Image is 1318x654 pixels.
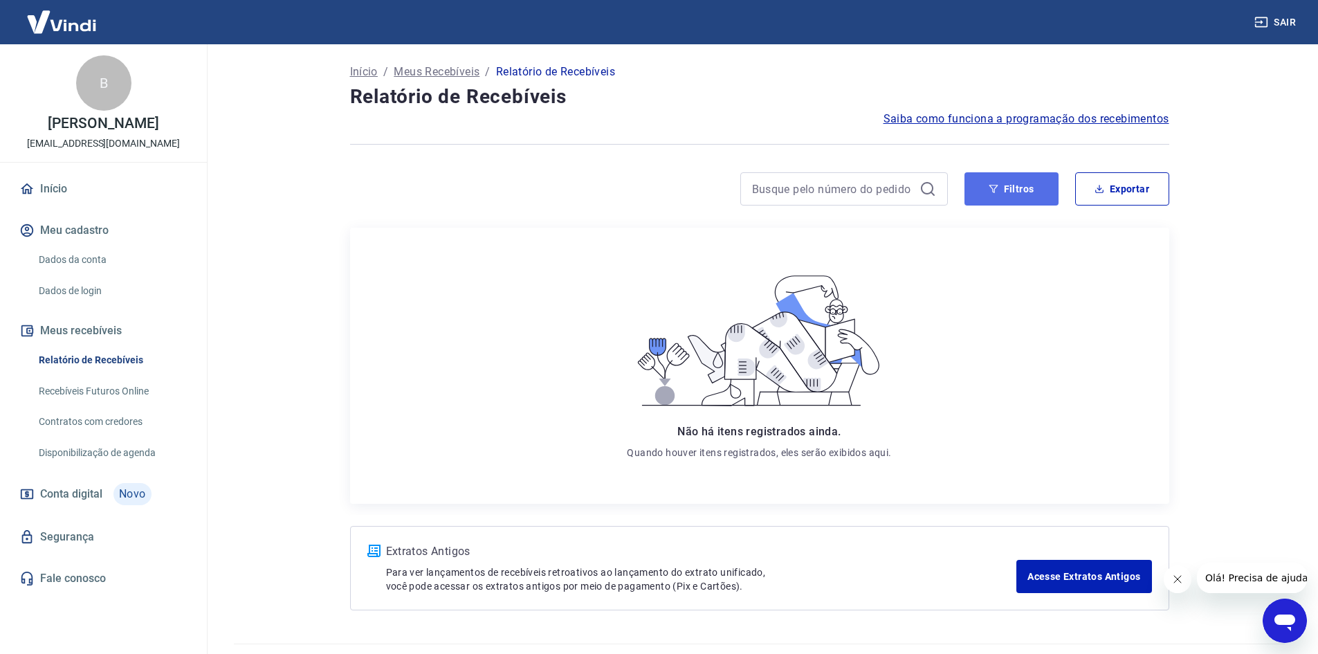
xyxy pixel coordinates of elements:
p: Extratos Antigos [386,543,1017,560]
p: Quando houver itens registrados, eles serão exibidos aqui. [627,446,891,460]
iframe: Mensagem da empresa [1197,563,1307,593]
img: Vindi [17,1,107,43]
p: Para ver lançamentos de recebíveis retroativos ao lançamento do extrato unificado, você pode aces... [386,565,1017,593]
a: Disponibilização de agenda [33,439,190,467]
button: Sair [1252,10,1301,35]
span: Olá! Precisa de ajuda? [8,10,116,21]
a: Início [17,174,190,204]
h4: Relatório de Recebíveis [350,83,1169,111]
iframe: Botão para abrir a janela de mensagens [1263,599,1307,643]
img: ícone [367,545,381,557]
button: Meus recebíveis [17,316,190,346]
a: Fale conosco [17,563,190,594]
a: Meus Recebíveis [394,64,479,80]
a: Segurança [17,522,190,552]
span: Conta digital [40,484,102,504]
button: Filtros [964,172,1059,206]
button: Meu cadastro [17,215,190,246]
a: Acesse Extratos Antigos [1016,560,1151,593]
button: Exportar [1075,172,1169,206]
p: [PERSON_NAME] [48,116,158,131]
a: Início [350,64,378,80]
a: Dados da conta [33,246,190,274]
a: Saiba como funciona a programação dos recebimentos [884,111,1169,127]
span: Não há itens registrados ainda. [677,425,841,438]
span: Novo [113,483,152,505]
p: / [383,64,388,80]
p: [EMAIL_ADDRESS][DOMAIN_NAME] [27,136,180,151]
a: Recebíveis Futuros Online [33,377,190,406]
input: Busque pelo número do pedido [752,179,914,199]
a: Conta digitalNovo [17,478,190,511]
iframe: Fechar mensagem [1164,565,1191,593]
p: Relatório de Recebíveis [496,64,615,80]
a: Contratos com credores [33,408,190,436]
a: Relatório de Recebíveis [33,346,190,374]
a: Dados de login [33,277,190,305]
p: / [485,64,490,80]
div: B [76,55,131,111]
